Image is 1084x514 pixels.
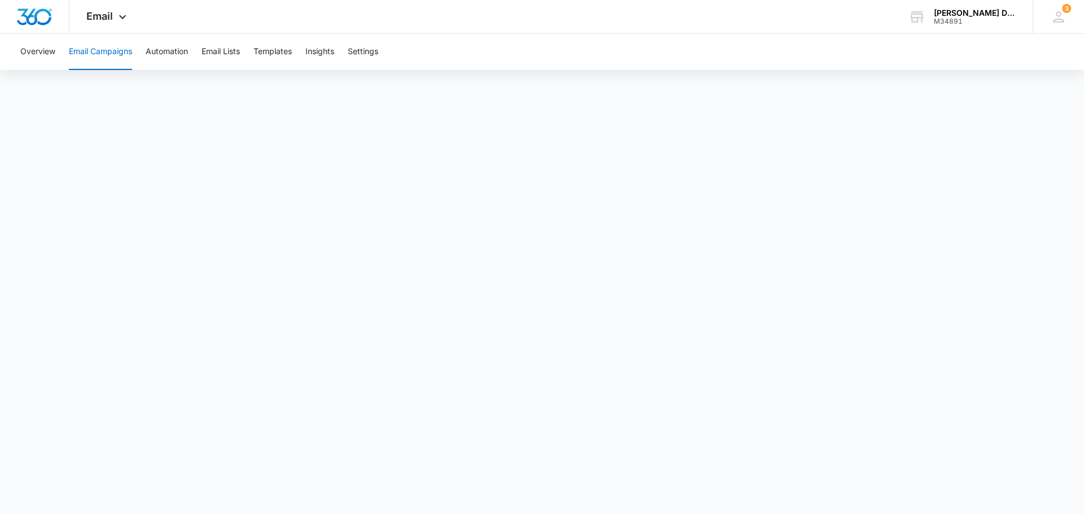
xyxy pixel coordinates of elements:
[69,34,132,70] button: Email Campaigns
[305,34,334,70] button: Insights
[20,34,55,70] button: Overview
[86,10,113,22] span: Email
[1062,4,1071,13] div: notifications count
[146,34,188,70] button: Automation
[934,8,1016,17] div: account name
[1062,4,1071,13] span: 3
[253,34,292,70] button: Templates
[202,34,240,70] button: Email Lists
[348,34,378,70] button: Settings
[934,17,1016,25] div: account id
